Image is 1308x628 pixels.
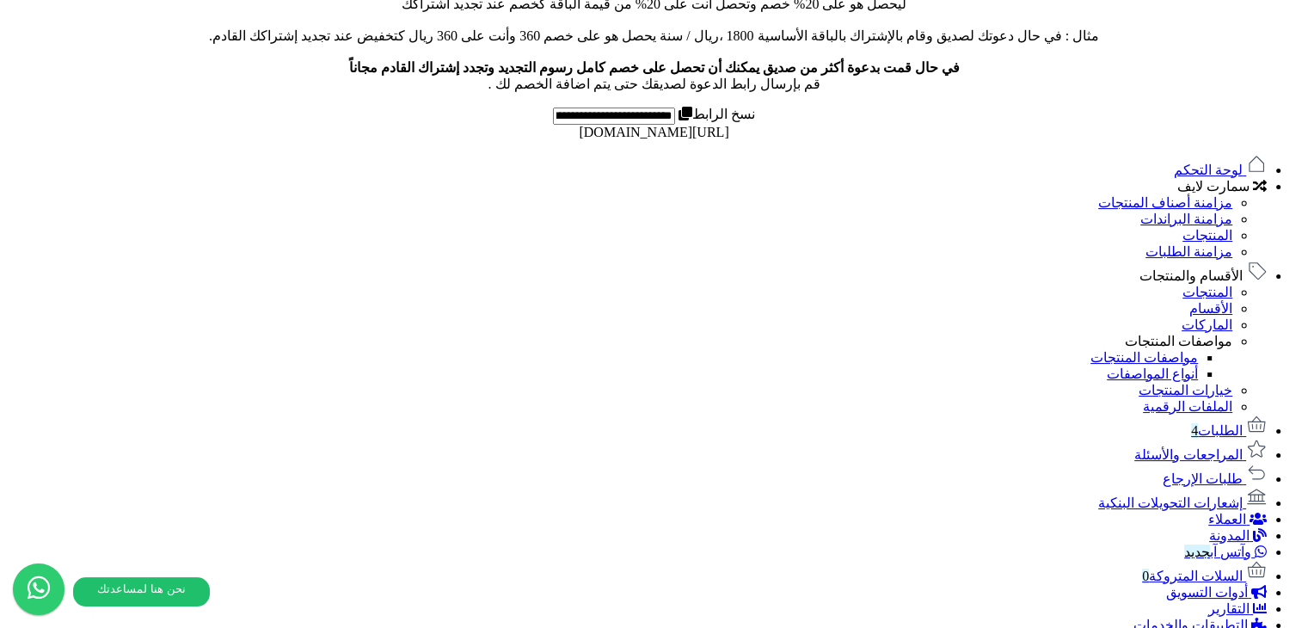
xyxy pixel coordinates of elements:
[1098,496,1243,510] span: إشعارات التحويلات البنكية
[675,107,755,121] label: نسخ الرابط
[1182,317,1232,332] a: الماركات
[1184,545,1210,559] span: جديد
[1208,601,1250,616] span: التقارير
[1166,585,1267,600] a: أدوات التسويق
[1208,512,1246,526] span: العملاء
[1143,399,1232,414] a: الملفات الرقمية
[1209,528,1250,543] span: المدونة
[1208,512,1267,526] a: العملاء
[1174,163,1243,177] span: لوحة التحكم
[1134,447,1243,462] span: المراجعات والأسئلة
[1182,228,1232,243] a: المنتجات
[1174,163,1267,177] a: لوحة التحكم
[1139,383,1232,397] a: خيارات المنتجات
[1107,366,1198,381] a: أنواع المواصفات
[1166,585,1248,600] span: أدوات التسويق
[1142,569,1149,583] span: 0
[1209,528,1267,543] a: المدونة
[1163,471,1267,486] a: طلبات الإرجاع
[1098,496,1267,510] a: إشعارات التحويلات البنكية
[1098,195,1232,210] a: مزامنة أصناف المنتجات
[1139,268,1243,283] span: الأقسام والمنتجات
[1142,569,1243,583] span: السلات المتروكة
[1189,301,1232,316] a: الأقسام
[1191,423,1198,438] span: 4
[1134,447,1267,462] a: المراجعات والأسئلة
[1163,471,1243,486] span: طلبات الإرجاع
[1191,423,1243,438] span: الطلبات
[1182,285,1232,299] a: المنتجات
[1177,179,1250,194] span: سمارت لايف
[1184,545,1267,559] a: وآتس آبجديد
[1140,212,1232,226] a: مزامنة البراندات
[7,125,1301,140] div: [URL][DOMAIN_NAME]
[1142,569,1267,583] a: السلات المتروكة0
[1125,334,1232,348] a: مواصفات المنتجات
[1208,601,1267,616] a: التقارير
[1191,423,1267,438] a: الطلبات4
[1184,545,1251,559] span: وآتس آب
[1090,350,1198,365] a: مواصفات المنتجات
[349,60,960,75] b: في حال قمت بدعوة أكثر من صديق يمكنك أن تحصل على خصم كامل رسوم التجديد وتجدد إشتراك القادم مجاناً
[1145,244,1232,259] a: مزامنة الطلبات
